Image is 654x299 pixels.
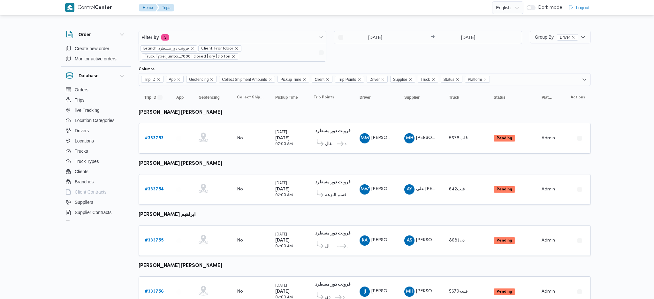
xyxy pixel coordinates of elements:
span: علي [PERSON_NAME] [PERSON_NAME] [416,187,499,191]
span: Filter by [141,34,159,41]
button: Truck [446,92,485,103]
span: Group By Driver [535,34,578,40]
button: Locations [63,136,128,146]
button: Remove Truck from selection in this group [431,78,435,81]
div: Muhammad Hanei Muhammad Jodah Mahmood [404,287,414,297]
span: Devices [75,219,91,226]
span: Status [494,95,506,100]
button: Status [491,92,533,103]
span: Logout [576,4,589,11]
span: MM [361,133,369,143]
small: [DATE] [275,284,287,287]
span: Pending [494,186,515,193]
button: Remove Collect Shipment Amounts from selection in this group [268,78,272,81]
b: [DATE] [275,238,290,242]
b: فرونت دور مسطرد [315,282,351,287]
b: فرونت دور مسطرد [315,231,351,235]
button: Filter by3 active filters [139,31,326,44]
span: Pending [494,237,515,244]
button: Trips [157,4,174,11]
svg: Sorted in descending order [157,95,163,100]
span: Actions [571,95,585,100]
span: Admin [542,136,555,140]
span: [PERSON_NAME] [PERSON_NAME] [371,136,445,140]
span: Collect Shipment Amounts [219,76,275,83]
span: Driver [557,34,578,41]
div: Order [61,43,131,66]
span: Admin [542,289,555,294]
span: Trip ID [144,76,156,83]
span: App [166,76,184,83]
div: Alaioah Sraj Aldin Alaioah Muhammad [404,235,414,246]
span: App [169,76,176,83]
span: MH [406,133,413,143]
span: Branch: فرونت دور مسطرد [143,46,189,51]
span: MW [361,184,369,195]
span: Suppliers [75,198,93,206]
b: Pending [497,290,512,294]
span: Pending [494,135,515,142]
a: #333753 [145,134,163,142]
span: Driver [367,76,388,83]
span: كارفور كايرو فيستفال [325,140,336,148]
span: AS [407,235,412,246]
a: #333754 [145,186,164,193]
span: Supplier Contracts [75,209,111,216]
span: فنب642 [449,187,465,191]
span: Client [312,76,332,83]
button: Driver [357,92,395,103]
b: [DATE] [275,187,290,191]
b: [DATE] [275,136,290,140]
button: Client Contracts [63,187,128,197]
button: Trucks [63,146,128,156]
span: Geofencing [189,76,209,83]
span: Platform [465,76,490,83]
b: [PERSON_NAME] ابراهيم [139,212,195,217]
button: Remove Trip Points from selection in this group [357,78,361,81]
span: دن8681 [449,238,465,242]
b: فرونت دور مسطرد [315,180,351,184]
button: Monitor active orders [63,54,128,64]
b: فرونت دور مسطرد [315,129,351,133]
span: MH [406,287,413,297]
button: Actions [574,133,585,143]
span: Trips [75,96,85,104]
b: # 333755 [145,238,163,242]
span: قلب5678 [449,136,468,140]
span: [PERSON_NAME] [PERSON_NAME] [416,238,490,242]
span: [PERSON_NAME] ابراهيم [371,238,422,242]
button: Trip IDSorted in descending order [142,92,167,103]
span: Truck Type: jumbo_7000 | closed | dry | 3.5 ton [145,54,230,59]
button: Actions [574,235,585,246]
button: live Tracking [63,105,128,115]
span: Trip Points [338,76,356,83]
span: Pickup Time [280,76,301,83]
div: → [431,35,435,40]
button: Remove Driver from selection in this group [381,78,385,81]
button: Actions [574,184,585,195]
span: Driver [369,76,380,83]
span: Truck Type: jumbo_7000 | closed | dry | 3.5 ton [142,53,238,60]
div: Ibrahem Jabril Muhammad Ahmad Jmuaah [360,287,370,297]
span: Geofencing [199,95,220,100]
small: [DATE] [275,131,287,134]
span: فرونت دور مسطرد [347,242,348,250]
button: Platform [539,92,556,103]
button: Remove Status from selection in this group [456,78,460,81]
span: Admin [542,238,555,242]
span: Pickup Time [278,76,309,83]
span: Location Categories [75,117,115,124]
button: App [174,92,190,103]
span: 3 active filters [161,34,169,41]
button: Supplier [402,92,440,103]
span: Client: Frontdoor [201,46,233,51]
a: #333755 [145,237,163,244]
button: Truck Types [63,156,128,166]
span: Collect Shipment Amounts [237,95,264,100]
span: Monitor active orders [75,55,117,63]
button: Create new order [63,43,128,54]
span: قسم النزهة [325,191,346,199]
span: Client Contracts [75,188,107,196]
button: remove selected entity [190,47,194,50]
span: Supplier [404,95,420,100]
